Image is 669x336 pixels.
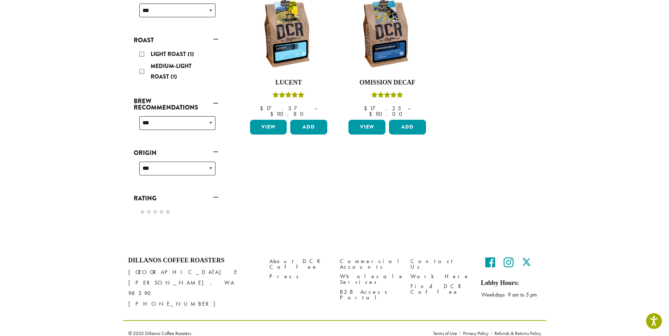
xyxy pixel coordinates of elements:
[152,207,158,217] span: ★
[128,267,259,309] p: [GEOGRAPHIC_DATA] E [PERSON_NAME], WA 98390 [PHONE_NUMBER]
[290,120,327,135] button: Add
[491,331,541,336] a: Refunds & Returns Policy
[146,207,152,217] span: ★
[260,105,266,112] span: $
[134,204,218,220] div: Rating
[369,110,375,118] span: $
[188,50,194,58] span: (1)
[460,331,491,336] a: Privacy Policy
[433,331,460,336] a: Terms of Use
[171,73,177,81] span: (1)
[364,105,370,112] span: $
[260,105,308,112] bdi: 17.37
[134,159,218,184] div: Origin
[128,331,422,336] p: © 2025 Dillanos Coffee Roasters.
[165,207,171,217] span: ★
[270,110,276,118] span: $
[410,257,470,272] a: Contact Us
[389,120,426,135] button: Add
[340,272,400,287] a: Wholesale Services
[348,120,385,135] a: View
[158,207,165,217] span: ★
[250,120,287,135] a: View
[134,46,218,86] div: Roast
[481,279,541,287] h5: Lobby Hours:
[134,95,218,113] a: Brew Recommendations
[248,79,329,87] h4: Lucent
[134,113,218,138] div: Brew Recommendations
[369,110,406,118] bdi: 110.00
[134,147,218,159] a: Origin
[364,105,401,112] bdi: 17.25
[134,34,218,46] a: Roast
[273,91,304,101] div: Rated 5.00 out of 5
[408,105,410,112] span: –
[340,287,400,302] a: B2B Access Portal
[347,79,428,87] h4: Omission Decaf
[269,257,329,272] a: About DCR Coffee
[410,272,470,281] a: Work Here
[151,50,188,58] span: Light Roast
[315,105,317,112] span: –
[139,207,146,217] span: ★
[134,192,218,204] a: Rating
[128,257,259,265] h4: Dillanos Coffee Roasters
[371,91,403,101] div: Rated 4.33 out of 5
[134,1,218,26] div: DCR Coffees
[269,272,329,281] a: Press
[340,257,400,272] a: Commercial Accounts
[410,281,470,297] a: Find DCR Coffee
[481,291,537,298] em: Weekdays 9 am to 5 pm
[270,110,307,118] bdi: 110.80
[151,62,191,81] span: Medium-Light Roast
